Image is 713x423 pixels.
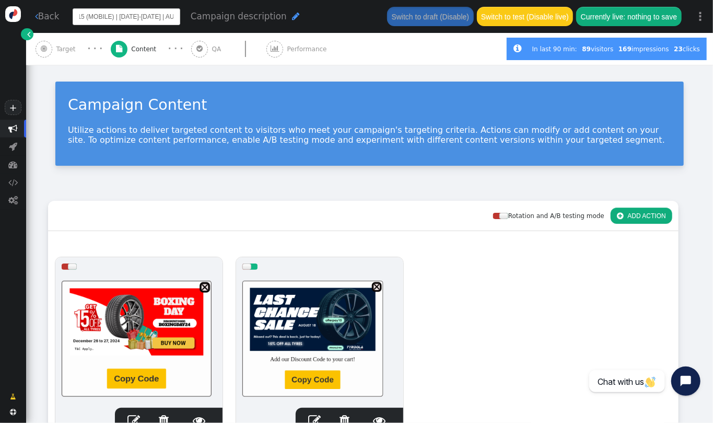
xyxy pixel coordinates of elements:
span: Performance [287,44,331,54]
input: Campaign name [73,8,180,25]
span:  [9,142,17,151]
span:  [41,45,47,52]
span:  [514,44,522,53]
b: 23 [674,45,683,53]
button: Switch to test (Disable live) [477,7,574,26]
span: Content [131,44,160,54]
p: Utilize actions to deliver targeted content to visitors who meet your campaign's targeting criter... [68,125,671,145]
span:  [8,178,18,187]
a: ⋮ [688,1,713,32]
span:  [9,124,18,133]
a:  Performance [266,33,347,65]
span: clicks [674,45,700,53]
span:  [35,12,38,20]
div: visitors [580,44,616,54]
span:  [271,45,279,52]
div: Campaign Content [68,94,671,117]
span: QA [212,44,225,54]
span:  [10,409,16,415]
span:  [292,12,299,20]
a:  [4,388,22,405]
img: logo-icon.svg [5,6,21,22]
b: 89 [582,45,591,53]
span:  [8,196,18,204]
button: Switch to draft (Disable) [387,7,473,26]
a:  Content · · · [111,33,191,65]
div: Rotation and A/B testing mode [493,211,611,221]
a: Back [35,10,60,23]
div: · · · [88,43,103,55]
a:  [21,28,33,40]
div: In last 90 min: [532,44,580,54]
a:  QA [191,33,266,65]
span: impressions [618,45,669,53]
span:  [9,160,18,169]
b: 169 [618,45,632,53]
button: Currently live: nothing to save [576,7,681,26]
span: Campaign description [191,11,287,21]
a:  Target · · · [36,33,111,65]
a: + [5,100,21,115]
button: ADD ACTION [611,208,672,224]
span: Target [56,44,79,54]
span:  [617,212,623,220]
span:  [10,392,16,402]
span:  [196,45,203,52]
div: · · · [168,43,183,55]
span:  [27,30,30,39]
span:  [116,45,122,52]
